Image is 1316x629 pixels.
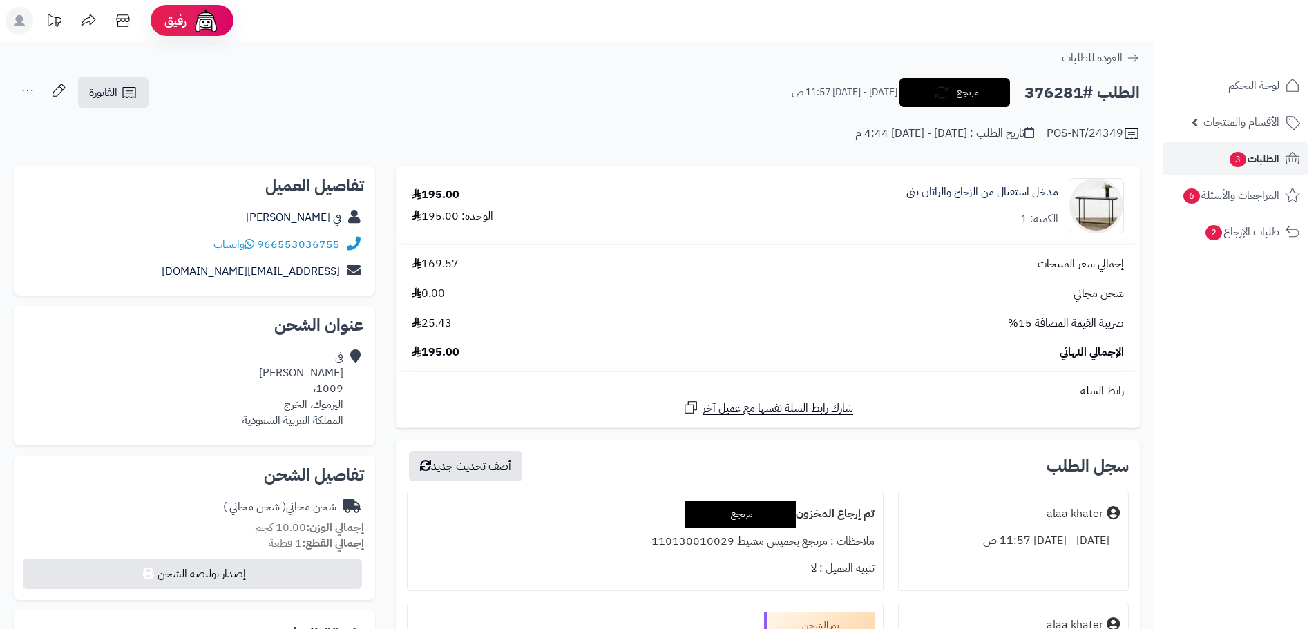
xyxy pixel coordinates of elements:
strong: إجمالي الوزن: [306,519,364,536]
a: مدخل استقبال من الزجاج والراتان بني [906,184,1058,200]
a: تحديثات المنصة [37,7,71,38]
div: تاريخ الطلب : [DATE] - [DATE] 4:44 م [855,126,1034,142]
div: مرتجع [685,501,796,528]
button: أضف تحديث جديد [409,451,522,481]
span: 6 [1183,188,1200,204]
h3: سجل الطلب [1047,458,1129,474]
span: شارك رابط السلة نفسها مع عميل آخر [703,400,853,416]
a: لوحة التحكم [1163,69,1308,102]
b: تم إرجاع المخزون [796,505,875,522]
a: 966553036755 [257,236,340,253]
a: [EMAIL_ADDRESS][DOMAIN_NAME] [162,263,340,280]
h2: عنوان الشحن [25,317,364,333]
span: ( شحن مجاني ) [223,499,286,515]
h2: تفاصيل العميل [25,177,364,194]
img: ai-face.png [192,7,220,35]
small: 1 قطعة [269,535,364,552]
div: رابط السلة [401,383,1134,399]
small: [DATE] - [DATE] 11:57 ص [792,86,897,99]
h2: تفاصيل الشحن [25,467,364,483]
span: المراجعات والأسئلة [1182,186,1279,205]
small: 10.00 كجم [255,519,364,536]
div: الكمية: 1 [1020,211,1058,227]
span: ضريبة القيمة المضافة 15% [1008,316,1124,331]
span: 0.00 [412,286,445,302]
span: طلبات الإرجاع [1204,222,1279,242]
a: الطلبات3 [1163,142,1308,175]
a: شارك رابط السلة نفسها مع عميل آخر [683,399,853,416]
span: 3 [1230,152,1246,167]
div: الوحدة: 195.00 [412,209,493,224]
a: الفاتورة [78,77,149,108]
img: 1751870840-1-90x90.jpg [1069,178,1123,233]
a: العودة للطلبات [1062,50,1140,66]
div: alaa khater [1047,506,1103,522]
span: العودة للطلبات [1062,50,1123,66]
div: شحن مجاني [223,499,336,515]
span: الأقسام والمنتجات [1203,113,1279,132]
button: مرتجع [899,78,1010,107]
div: 195.00 [412,187,459,203]
a: طلبات الإرجاع2 [1163,215,1308,249]
strong: إجمالي القطع: [302,535,364,552]
a: في [PERSON_NAME] [246,209,341,226]
img: logo-2.png [1222,10,1303,39]
div: POS-NT/24349 [1047,126,1140,142]
span: الطلبات [1228,149,1279,168]
a: واتساب [213,236,254,253]
div: [DATE] - [DATE] 11:57 ص [907,528,1120,554]
span: لوحة التحكم [1228,76,1279,95]
h2: الطلب #376281 [1024,79,1140,107]
span: الإجمالي النهائي [1060,345,1124,360]
span: إجمالي سعر المنتجات [1038,256,1124,272]
span: 169.57 [412,256,459,272]
span: شحن مجاني [1074,286,1124,302]
span: 195.00 [412,345,459,360]
div: تنبيه العميل : لا [416,555,874,582]
button: إصدار بوليصة الشحن [23,559,362,589]
span: الفاتورة [89,84,117,101]
a: المراجعات والأسئلة6 [1163,179,1308,212]
span: 25.43 [412,316,452,331]
span: رفيق [164,12,187,29]
div: ملاحظات : مرتجع بخميس مشيط 110130010029 [416,528,874,555]
div: في [PERSON_NAME] 1009، اليرموك، الخرج المملكة العربية السعودية [242,349,343,428]
span: 2 [1205,225,1222,240]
